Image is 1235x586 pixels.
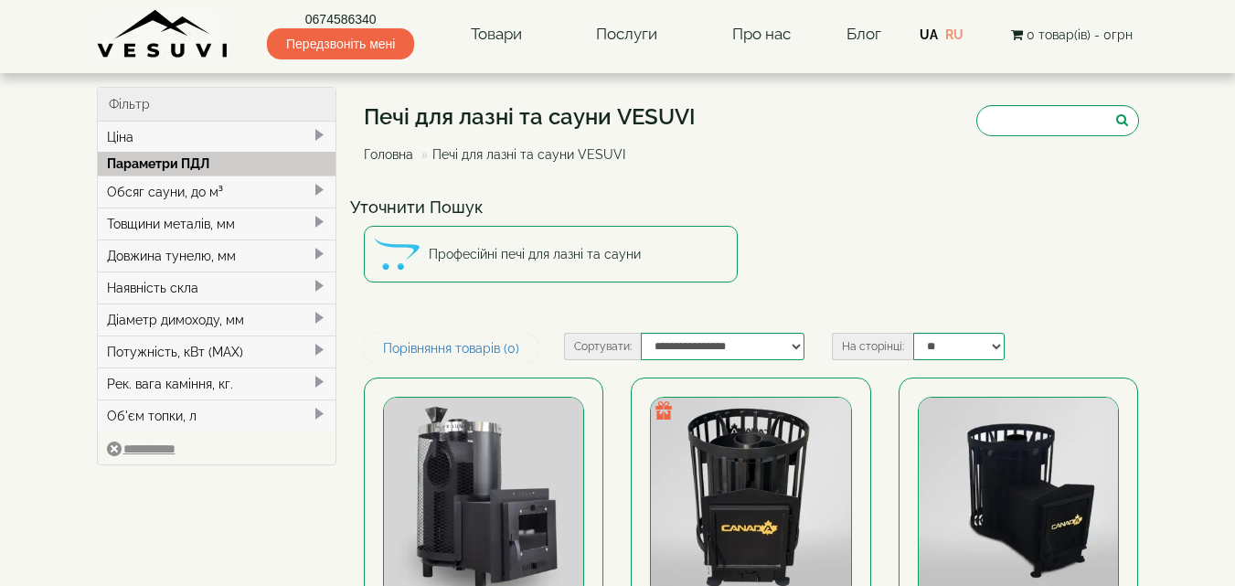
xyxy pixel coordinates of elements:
[364,333,538,364] a: Порівняння товарів (0)
[1027,27,1133,42] span: 0 товар(ів) - 0грн
[98,304,336,336] div: Діаметр димоходу, мм
[98,208,336,240] div: Товщини металів, мм
[98,368,336,400] div: Рек. вага каміння, кг.
[98,152,336,176] div: Параметри ПДЛ
[578,14,676,56] a: Послуги
[98,336,336,368] div: Потужність, кВт (MAX)
[364,105,696,129] h1: Печі для лазні та сауни VESUVI
[98,88,336,122] div: Фільтр
[98,176,336,208] div: Обсяг сауни, до м³
[364,226,738,282] a: Професійні печі для лазні та сауни Професійні печі для лазні та сауни
[350,198,1153,217] h4: Уточнити Пошук
[920,27,938,42] a: UA
[98,272,336,304] div: Наявність скла
[374,231,420,277] img: Професійні печі для лазні та сауни
[417,145,625,164] li: Печі для лазні та сауни VESUVI
[832,333,913,360] label: На сторінці:
[1006,25,1138,45] button: 0 товар(ів) - 0грн
[364,147,413,162] a: Головна
[98,400,336,432] div: Об'єм топки, л
[714,14,809,56] a: Про нас
[267,28,414,59] span: Передзвоніть мені
[452,14,540,56] a: Товари
[97,9,229,59] img: Завод VESUVI
[98,122,336,153] div: Ціна
[564,333,641,360] label: Сортувати:
[98,240,336,272] div: Довжина тунелю, мм
[655,401,673,420] img: gift
[267,10,414,28] a: 0674586340
[945,27,964,42] a: RU
[846,25,881,43] a: Блог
